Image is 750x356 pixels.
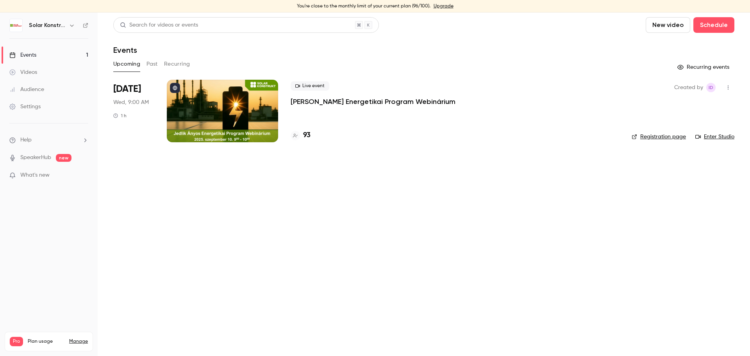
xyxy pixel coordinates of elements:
h4: 93 [303,130,311,141]
a: SpeakerHub [20,154,51,162]
h6: Solar Konstrukt Kft. [29,21,66,29]
span: Help [20,136,32,144]
span: Istvan Dobo [706,83,716,92]
a: 93 [291,130,311,141]
button: Recurring [164,58,190,70]
a: [PERSON_NAME] Energetikai Program Webinárium [291,97,455,106]
div: Events [9,51,36,59]
button: Schedule [693,17,734,33]
a: Enter Studio [695,133,734,141]
a: Manage [69,338,88,345]
span: Plan usage [28,338,64,345]
span: Created by [674,83,703,92]
div: Audience [9,86,44,93]
span: Pro [10,337,23,346]
button: Recurring events [674,61,734,73]
span: What's new [20,171,50,179]
span: [DATE] [113,83,141,95]
img: Solar Konstrukt Kft. [10,19,22,32]
span: Live event [291,81,329,91]
div: Sep 10 Wed, 9:00 AM (Europe/Budapest) [113,80,154,142]
span: ID [709,83,713,92]
span: new [56,154,71,162]
div: Settings [9,103,41,111]
li: help-dropdown-opener [9,136,88,144]
h1: Events [113,45,137,55]
a: Upgrade [434,3,454,9]
a: Registration page [632,133,686,141]
div: Search for videos or events [120,21,198,29]
button: New video [646,17,690,33]
button: Past [146,58,158,70]
div: Videos [9,68,37,76]
span: Wed, 9:00 AM [113,98,149,106]
button: Upcoming [113,58,140,70]
div: 1 h [113,113,127,119]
